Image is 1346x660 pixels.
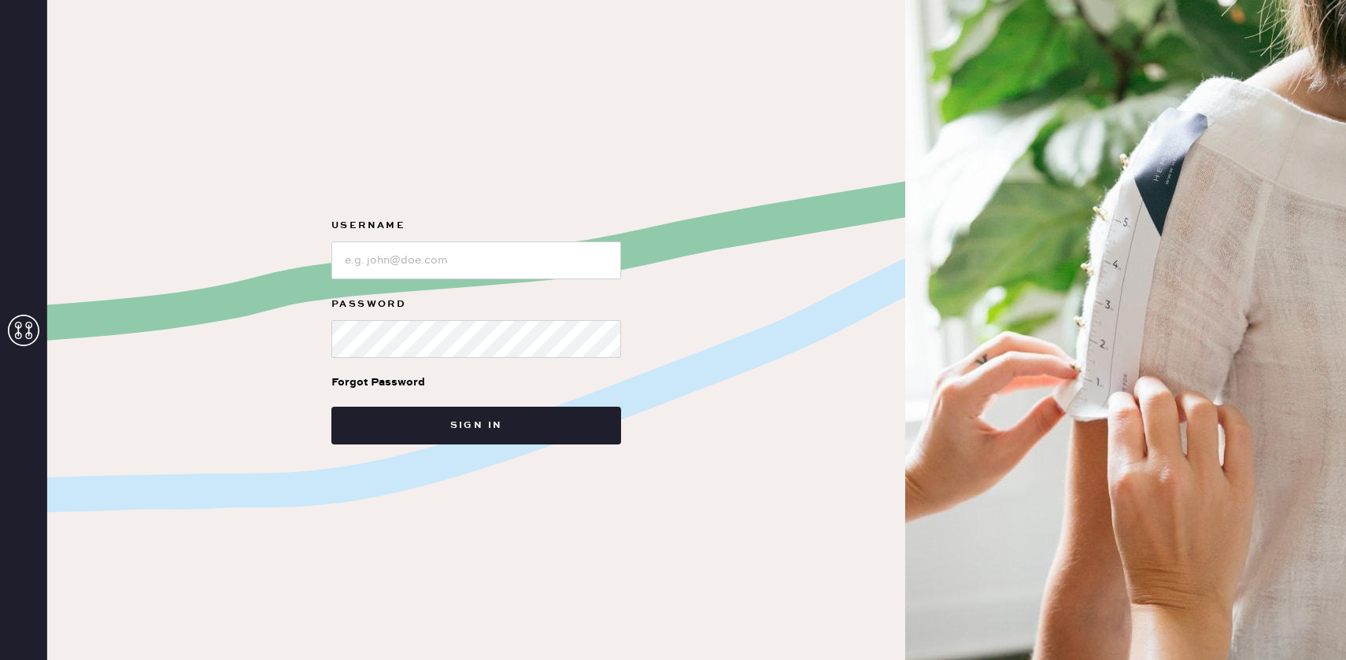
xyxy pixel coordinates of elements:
[331,242,621,279] input: e.g. john@doe.com
[331,358,425,407] a: Forgot Password
[331,216,621,235] label: Username
[331,374,425,391] div: Forgot Password
[331,407,621,444] button: Sign in
[331,295,621,314] label: Password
